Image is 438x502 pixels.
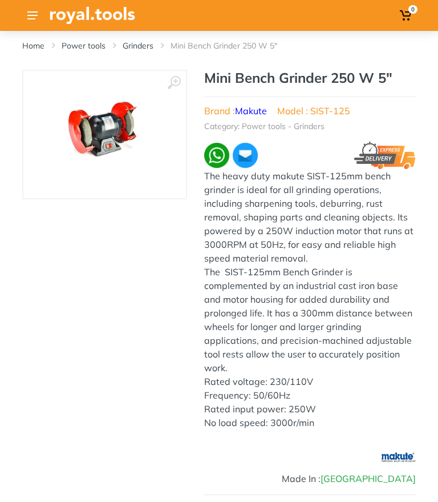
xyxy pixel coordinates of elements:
[204,472,416,485] div: Made In :
[354,142,416,169] img: express.png
[204,70,416,86] h1: Mini Bench Grinder 250 W 5"
[204,388,416,402] div: Frequency: 50/60Hz
[123,40,153,51] a: Grinders
[277,104,350,118] li: Model : SIST-125
[171,40,294,51] li: Mini Bench Grinder 250 W 5"
[22,40,416,51] nav: breadcrumb
[408,5,417,14] span: 0
[382,443,416,472] img: Makute
[52,82,157,187] img: Royal Tools - Mini Bench Grinder 250 W 5
[204,104,267,118] li: Brand :
[204,121,325,132] li: Category: Power tools - Grinders
[204,169,416,388] div: The heavy duty makute SIST-125mm bench grinder is ideal for all grinding operations, including sh...
[321,473,416,484] span: [GEOGRAPHIC_DATA]
[62,40,106,51] a: Power tools
[22,40,44,51] a: Home
[50,7,135,24] img: Royal Tools Logo
[204,143,229,168] img: wa.webp
[204,402,416,416] div: Rated input power: 250W
[397,5,416,26] a: 0
[204,416,416,429] div: No load speed: 3000r/min
[232,142,259,169] img: ma.webp
[235,105,267,117] a: Makute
